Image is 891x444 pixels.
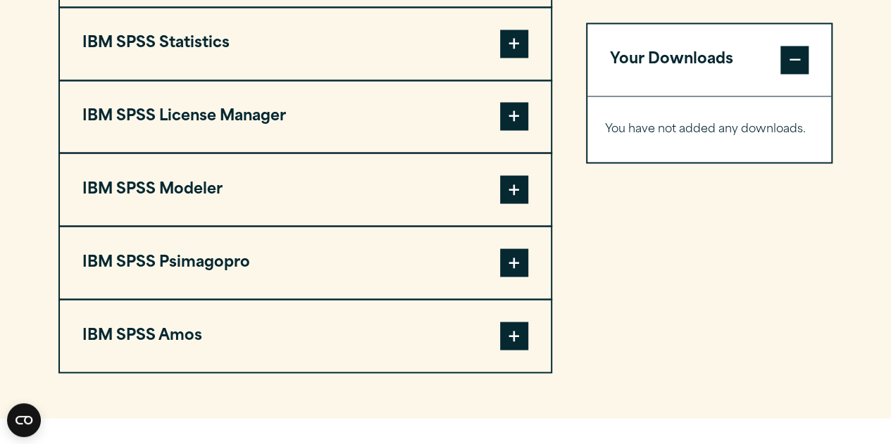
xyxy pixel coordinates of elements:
[60,153,551,225] button: IBM SPSS Modeler
[60,300,551,372] button: IBM SPSS Amos
[60,8,551,80] button: IBM SPSS Statistics
[60,81,551,153] button: IBM SPSS License Manager
[587,96,832,162] div: Your Downloads
[605,119,814,139] p: You have not added any downloads.
[60,227,551,298] button: IBM SPSS Psimagopro
[587,24,832,96] button: Your Downloads
[7,403,41,437] button: Open CMP widget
